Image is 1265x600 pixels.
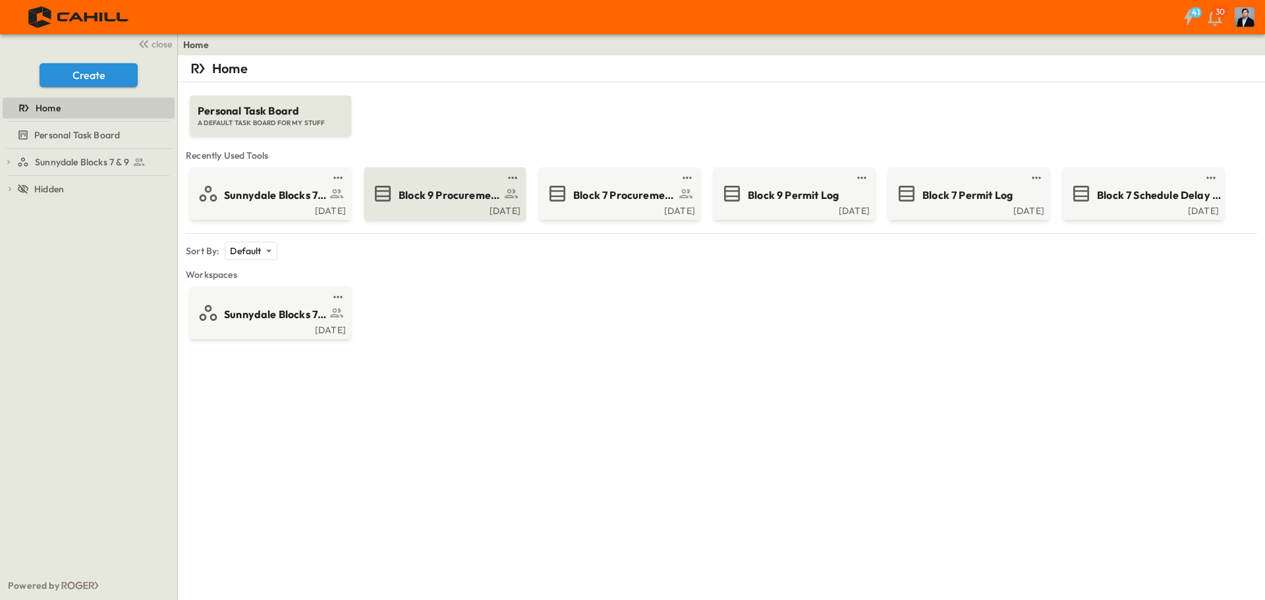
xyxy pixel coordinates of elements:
[183,38,217,51] nav: breadcrumbs
[1175,5,1202,29] button: 41
[192,323,346,334] a: [DATE]
[230,244,261,258] p: Default
[891,183,1044,204] a: Block 7 Permit Log
[34,182,64,196] span: Hidden
[152,38,172,51] span: close
[399,188,501,203] span: Block 9 Procurement Log
[542,183,695,204] a: Block 7 Procurement Log
[212,59,248,78] p: Home
[330,289,346,305] button: test
[188,82,352,136] a: Personal Task BoardA DEFAULT TASK BOARD FOR MY STUFF
[679,170,695,186] button: test
[716,204,870,215] a: [DATE]
[1065,204,1219,215] a: [DATE]
[186,149,1257,162] span: Recently Used Tools
[198,119,343,128] span: A DEFAULT TASK BOARD FOR MY STUFF
[132,34,175,53] button: close
[3,126,172,144] a: Personal Task Board
[505,170,520,186] button: test
[3,99,172,117] a: Home
[716,183,870,204] a: Block 9 Permit Log
[1028,170,1044,186] button: test
[922,188,1013,203] span: Block 7 Permit Log
[891,204,1044,215] a: [DATE]
[1192,7,1200,18] h6: 41
[367,183,520,204] a: Block 9 Procurement Log
[16,3,143,31] img: 4f72bfc4efa7236828875bac24094a5ddb05241e32d018417354e964050affa1.png
[198,103,343,119] span: Personal Task Board
[573,188,675,203] span: Block 7 Procurement Log
[192,302,346,323] a: Sunnydale Blocks 7 & 9
[192,183,346,204] a: Sunnydale Blocks 7 & 9
[1097,188,1225,203] span: Block 7 Schedule Delay Log
[224,188,326,203] span: Sunnydale Blocks 7 & 9
[1065,183,1219,204] a: Block 7 Schedule Delay Log
[183,38,209,51] a: Home
[225,242,277,260] div: Default
[330,170,346,186] button: test
[542,204,695,215] a: [DATE]
[1216,7,1225,17] p: 30
[1235,7,1254,27] img: Profile Picture
[34,128,120,142] span: Personal Task Board
[854,170,870,186] button: test
[3,151,175,173] div: Sunnydale Blocks 7 & 9test
[224,307,326,322] span: Sunnydale Blocks 7 & 9
[186,268,1257,281] span: Workspaces
[35,155,129,169] span: Sunnydale Blocks 7 & 9
[1203,170,1219,186] button: test
[17,153,172,171] a: Sunnydale Blocks 7 & 9
[40,63,138,87] button: Create
[748,188,839,203] span: Block 9 Permit Log
[192,204,346,215] a: [DATE]
[367,204,520,215] a: [DATE]
[3,124,175,146] div: Personal Task Boardtest
[186,244,219,258] p: Sort By:
[36,101,61,115] span: Home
